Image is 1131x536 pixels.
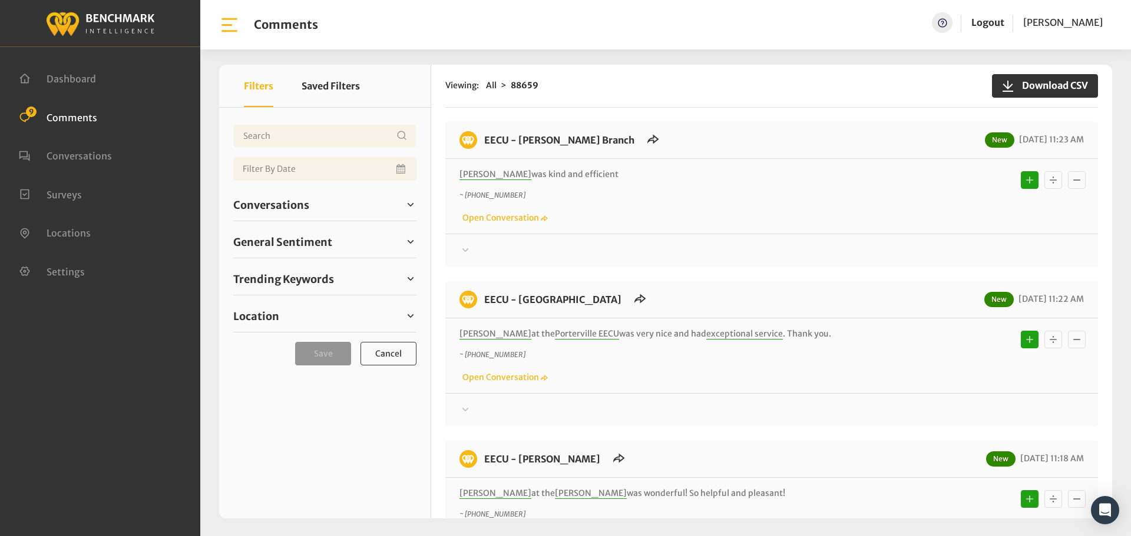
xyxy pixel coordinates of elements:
[477,450,607,468] h6: EECU - Selma Branch
[459,350,525,359] i: ~ [PHONE_NUMBER]
[19,188,82,199] a: Surveys
[47,73,96,85] span: Dashboard
[233,308,279,324] span: Location
[984,292,1014,307] span: New
[477,291,629,308] h6: EECU - Porterville
[45,9,155,38] img: benchmark
[19,226,91,238] a: Locations
[47,227,91,239] span: Locations
[1016,134,1084,145] span: [DATE] 11:23 AM
[47,265,85,277] span: Settings
[233,196,416,214] a: Conversations
[1017,453,1084,464] span: [DATE] 11:18 AM
[233,157,416,181] input: Date range input field
[555,328,619,339] span: Porterville EECU
[19,149,112,161] a: Conversations
[986,451,1016,467] span: New
[459,169,531,180] span: [PERSON_NAME]
[459,168,928,181] p: was kind and efficient
[445,79,479,92] span: Viewing:
[971,16,1004,28] a: Logout
[459,372,548,382] a: Open Conversation
[971,12,1004,33] a: Logout
[233,233,416,251] a: General Sentiment
[486,80,497,91] span: All
[459,191,525,199] i: ~ [PHONE_NUMBER]
[26,106,37,117] span: 9
[511,80,538,91] strong: 88659
[361,342,416,365] button: Cancel
[254,18,318,32] h1: Comments
[459,212,548,223] a: Open Conversation
[484,294,621,305] a: EECU - [GEOGRAPHIC_DATA]
[19,265,85,277] a: Settings
[1018,168,1089,192] div: Basic example
[1018,328,1089,351] div: Basic example
[477,131,641,149] h6: EECU - Armstrong Branch
[459,510,525,518] i: ~ [PHONE_NUMBER]
[459,131,477,149] img: benchmark
[47,111,97,123] span: Comments
[484,134,634,146] a: EECU - [PERSON_NAME] Branch
[47,188,82,200] span: Surveys
[1015,78,1088,92] span: Download CSV
[1091,496,1119,524] div: Open Intercom Messenger
[1023,16,1103,28] span: [PERSON_NAME]
[459,328,531,339] span: [PERSON_NAME]
[233,270,416,288] a: Trending Keywords
[459,487,928,500] p: at the was wonderful! So helpful and pleasant!
[1018,487,1089,511] div: Basic example
[1016,294,1084,304] span: [DATE] 11:22 AM
[244,65,273,107] button: Filters
[706,328,783,339] span: exceptional service
[1023,12,1103,33] a: [PERSON_NAME]
[233,307,416,325] a: Location
[233,124,416,148] input: Username
[19,72,96,84] a: Dashboard
[459,450,477,468] img: benchmark
[985,132,1014,148] span: New
[302,65,360,107] button: Saved Filters
[47,150,112,162] span: Conversations
[233,271,334,287] span: Trending Keywords
[394,157,409,181] button: Open Calendar
[555,488,627,499] span: [PERSON_NAME]
[459,291,477,308] img: benchmark
[233,234,332,250] span: General Sentiment
[233,197,309,213] span: Conversations
[459,328,928,340] p: at the was very nice and had . Thank you.
[19,111,97,122] a: Comments 9
[484,453,600,465] a: EECU - [PERSON_NAME]
[992,74,1098,98] button: Download CSV
[459,488,531,499] span: [PERSON_NAME]
[219,15,240,35] img: bar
